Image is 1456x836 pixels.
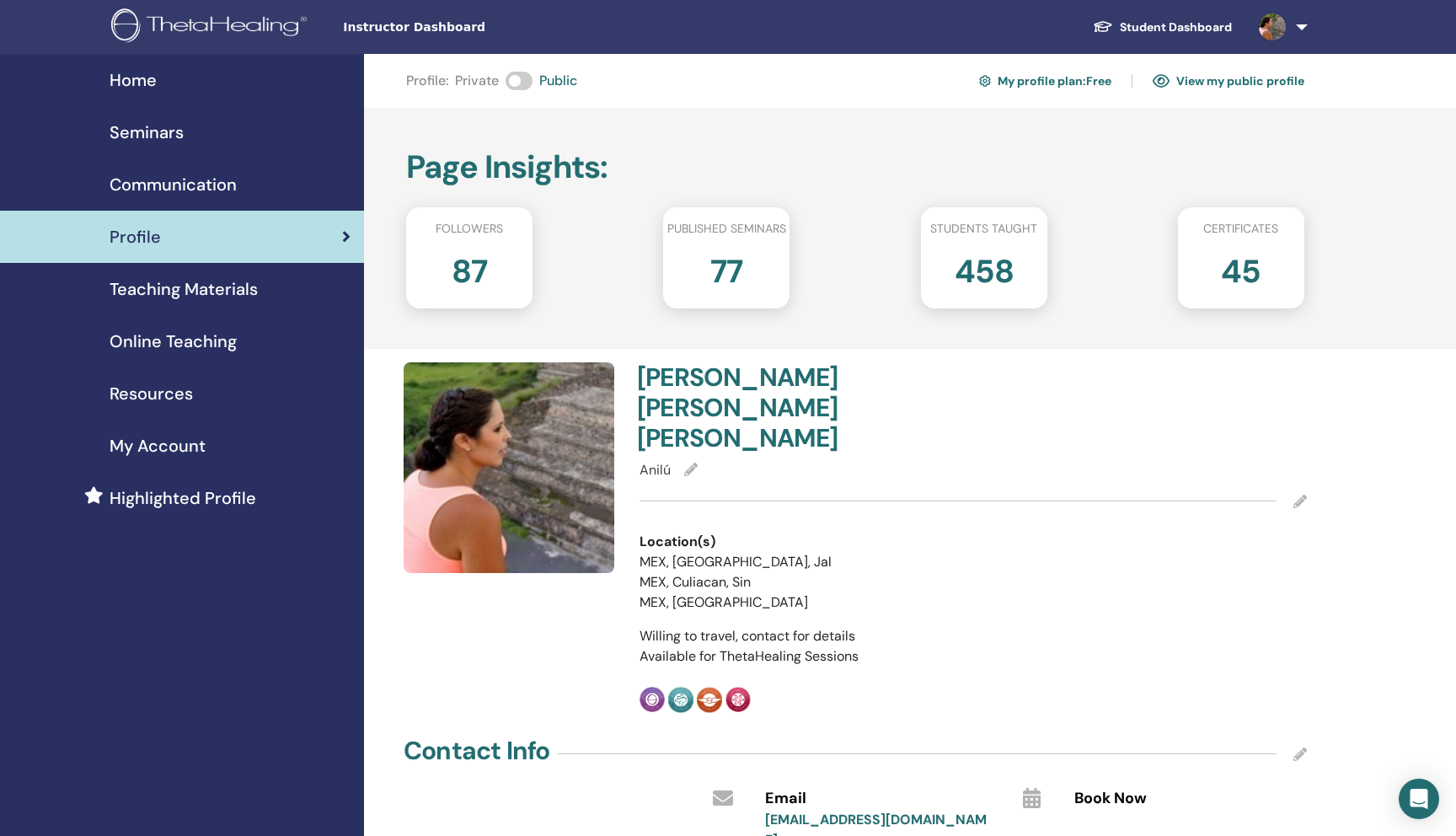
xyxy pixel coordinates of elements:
[110,381,193,406] span: Resources
[406,148,1304,187] h2: Page Insights :
[110,329,237,354] span: Online Teaching
[343,19,596,36] span: Instructor Dashboard
[640,592,903,613] li: MEX, [GEOGRAPHIC_DATA]
[1153,67,1304,94] a: View my public profile
[640,552,903,572] li: MEX, [GEOGRAPHIC_DATA], Jal
[110,485,256,511] span: Highlighted Profile
[640,572,903,592] li: MEX, Culiacan, Sin
[1259,13,1286,40] img: default.jpg
[110,172,237,197] span: Communication
[955,244,1014,292] h2: 458
[930,220,1037,238] span: Students taught
[452,244,487,292] h2: 87
[979,67,1111,94] a: My profile plan:Free
[979,72,991,89] img: cog.svg
[404,362,614,573] img: default.jpg
[1093,19,1113,34] img: graduation-cap-white.svg
[455,71,499,91] span: Private
[436,220,503,238] span: Followers
[667,220,786,238] span: Published seminars
[640,647,859,665] span: Available for ThetaHealing Sessions
[710,244,742,292] h2: 77
[110,224,161,249] span: Profile
[110,67,157,93] span: Home
[110,433,206,458] span: My Account
[1153,73,1170,88] img: eye.svg
[539,71,577,91] span: Public
[1079,12,1245,43] a: Student Dashboard
[111,8,313,46] img: logo.png
[640,532,715,552] span: Location(s)
[404,736,549,766] h4: Contact Info
[1221,244,1261,292] h2: 45
[1399,779,1439,819] div: Open Intercom Messenger
[110,276,258,302] span: Teaching Materials
[640,627,855,645] span: Willing to travel, contact for details
[640,461,671,479] span: Anilú
[765,788,806,810] span: Email
[637,362,963,453] h4: [PERSON_NAME] [PERSON_NAME] [PERSON_NAME]
[406,71,448,91] span: Profile :
[110,120,184,145] span: Seminars
[1203,220,1278,238] span: Certificates
[1074,788,1147,810] span: Book Now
